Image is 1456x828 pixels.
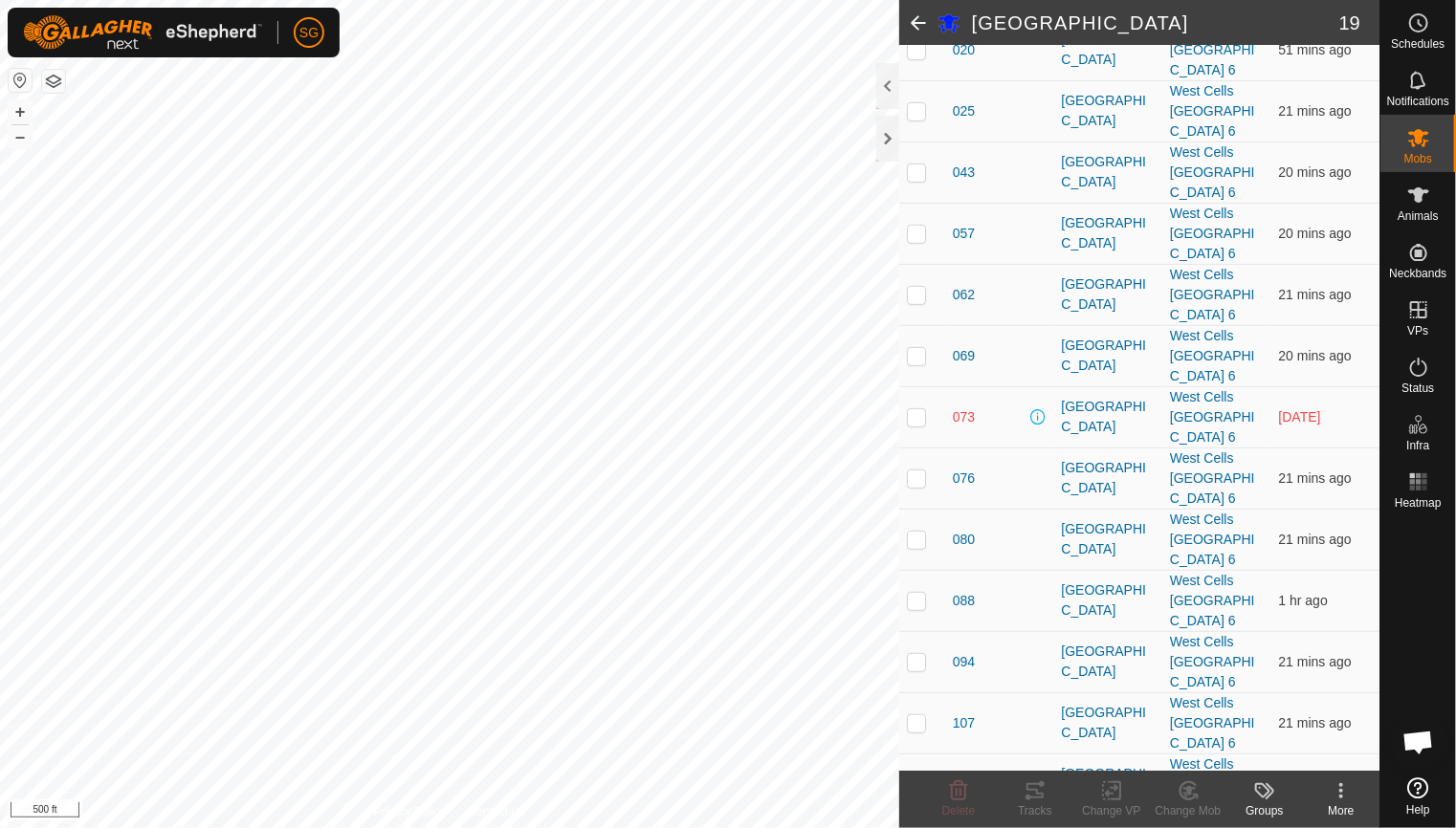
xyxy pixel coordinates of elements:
div: [GEOGRAPHIC_DATA] [1061,764,1155,804]
span: Neckbands [1389,268,1446,279]
div: [GEOGRAPHIC_DATA] [1061,458,1155,498]
span: Heatmap [1395,497,1442,509]
a: Privacy Policy [374,803,446,820]
span: VPs [1407,325,1428,337]
a: West Cells [GEOGRAPHIC_DATA] 6 [1170,573,1255,628]
span: 12 Oct 2025, 7:35 pm [1278,470,1351,486]
div: [GEOGRAPHIC_DATA] [1061,152,1155,192]
div: [GEOGRAPHIC_DATA] [1061,397,1155,437]
div: [GEOGRAPHIC_DATA] [1061,91,1155,131]
span: 088 [953,591,975,611]
div: More [1303,802,1379,819]
a: West Cells [GEOGRAPHIC_DATA] 6 [1170,634,1255,689]
a: Help [1380,770,1456,823]
div: [GEOGRAPHIC_DATA] [1061,30,1155,70]
span: 12 Oct 2025, 7:35 pm [1278,715,1351,730]
span: 12 Oct 2025, 7:05 pm [1278,42,1351,57]
button: + [9,100,32,123]
span: 19 [1339,9,1360,37]
span: 020 [953,40,975,60]
span: Animals [1398,210,1439,222]
div: [GEOGRAPHIC_DATA] [1061,580,1155,621]
a: West Cells [GEOGRAPHIC_DATA] 6 [1170,22,1255,77]
span: SG [299,23,319,43]
a: West Cells [GEOGRAPHIC_DATA] 6 [1170,450,1255,506]
a: West Cells [GEOGRAPHIC_DATA] 6 [1170,144,1255,200]
span: 069 [953,346,975,366]
a: West Cells [GEOGRAPHIC_DATA] 6 [1170,206,1255,261]
div: [GEOGRAPHIC_DATA] [1061,519,1155,559]
div: [GEOGRAPHIC_DATA] [1061,213,1155,253]
div: [GEOGRAPHIC_DATA] [1061,274,1155,315]
span: 12 Oct 2025, 7:35 pm [1278,654,1351,669]
span: 12 Oct 2025, 6:05 pm [1278,593,1327,608]
span: 062 [953,285,975,305]
a: West Cells [GEOGRAPHIC_DATA] 6 [1170,695,1255,751]
button: – [9,125,32,148]
span: 094 [953,652,975,672]
span: 12 Oct 2025, 7:35 pm [1278,103,1351,119]
span: Notifications [1387,96,1449,107]
span: 12 Oct 2025, 7:36 pm [1278,164,1351,180]
span: 025 [953,101,975,121]
div: [GEOGRAPHIC_DATA] [1061,703,1155,743]
button: Map Layers [42,70,65,93]
span: 107 [953,713,975,733]
span: Delete [942,804,976,817]
span: 076 [953,468,975,489]
span: Mobs [1404,153,1432,164]
span: Status [1401,382,1434,394]
span: 043 [953,163,975,183]
a: West Cells [GEOGRAPHIC_DATA] 6 [1170,389,1255,445]
div: Change Mob [1150,802,1226,819]
a: West Cells [GEOGRAPHIC_DATA] 6 [1170,756,1255,812]
div: Groups [1226,802,1303,819]
button: Reset Map [9,69,32,92]
span: 12 Oct 2025, 7:36 pm [1278,287,1351,302]
span: 7 Oct 2025, 7:36 pm [1278,409,1320,425]
div: Open chat [1390,713,1447,771]
span: 12 Oct 2025, 7:36 pm [1278,348,1351,363]
span: Help [1406,804,1430,816]
img: Gallagher Logo [23,15,262,50]
span: 12 Oct 2025, 7:36 pm [1278,226,1351,241]
span: 073 [953,407,975,427]
h2: [GEOGRAPHIC_DATA] [972,11,1339,34]
a: Contact Us [469,803,525,820]
div: Change VP [1073,802,1150,819]
a: West Cells [GEOGRAPHIC_DATA] 6 [1170,512,1255,567]
span: 057 [953,224,975,244]
div: Tracks [997,802,1073,819]
div: [GEOGRAPHIC_DATA] [1061,336,1155,376]
span: Infra [1406,440,1429,451]
span: 080 [953,530,975,550]
a: West Cells [GEOGRAPHIC_DATA] 6 [1170,328,1255,383]
a: West Cells [GEOGRAPHIC_DATA] 6 [1170,267,1255,322]
span: 12 Oct 2025, 7:35 pm [1278,532,1351,547]
a: West Cells [GEOGRAPHIC_DATA] 6 [1170,83,1255,139]
span: Schedules [1391,38,1445,50]
div: [GEOGRAPHIC_DATA] [1061,642,1155,682]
